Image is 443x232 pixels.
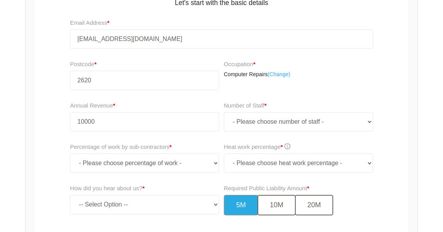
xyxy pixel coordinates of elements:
[70,29,373,49] input: Your Email Address
[224,142,290,152] label: Heat work percentage
[224,71,373,78] p: Computer Repairs
[224,101,267,110] label: Number of Staff
[70,60,219,69] label: Postcode
[70,18,109,27] label: Email Address
[224,60,256,69] label: Occupation
[268,71,290,78] a: (Change)
[70,71,219,90] input: Your postcode...
[70,142,172,152] label: Percentage of work by sub-contractors
[257,195,296,215] button: 10M
[70,101,115,110] label: Annual Revenue
[224,184,309,193] label: Required Public Liability Amount
[295,195,333,215] button: 20M
[70,112,219,131] input: Annual Revenue
[224,195,258,215] button: 5M
[70,184,145,193] label: How did you hear about us?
